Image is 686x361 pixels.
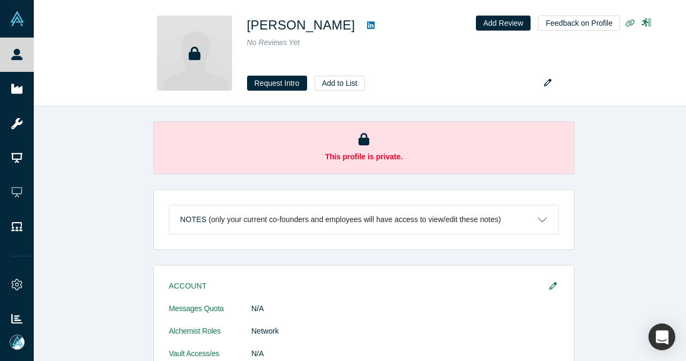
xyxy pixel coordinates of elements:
h3: Account [169,281,544,292]
dt: Messages Quota [169,303,251,326]
h1: [PERSON_NAME] [247,16,355,35]
img: Alchemist Vault Logo [10,11,25,26]
dd: Network [251,326,559,337]
button: Notes (only your current co-founders and employees will have access to view/edit these notes) [169,205,558,234]
dd: N/A [251,303,559,314]
dt: Alchemist Roles [169,326,251,348]
button: Feedback on Profile [538,16,620,31]
span: No Reviews Yet [247,38,300,47]
p: (only your current co-founders and employees will have access to view/edit these notes) [208,215,501,224]
p: This profile is private. [169,151,559,163]
img: Mia Scott's Account [10,335,25,350]
h3: Notes [180,214,206,225]
dd: N/A [251,348,559,359]
button: Add to List [315,76,365,91]
button: Request Intro [247,76,307,91]
button: Add Review [476,16,531,31]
